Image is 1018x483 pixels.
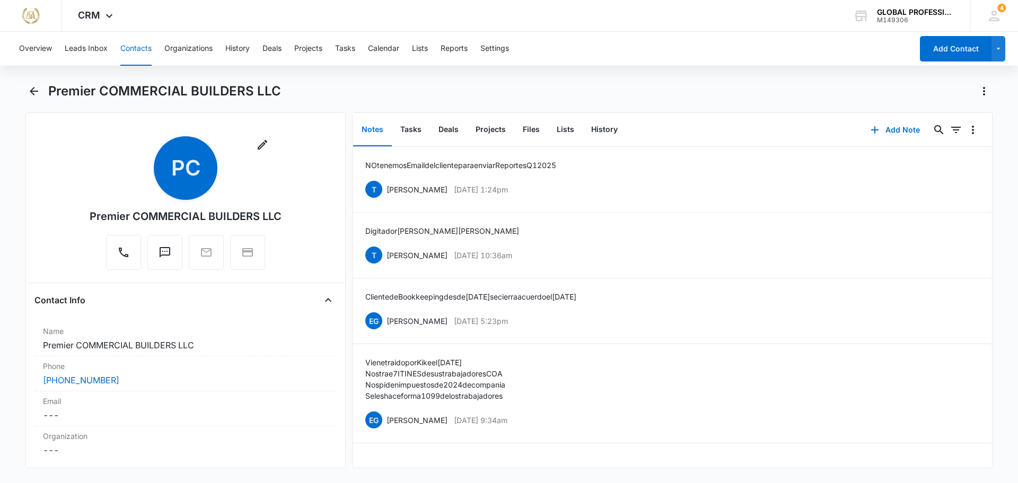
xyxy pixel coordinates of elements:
label: Address [43,465,328,476]
div: notifications count [997,4,1006,12]
button: Lists [548,113,583,146]
label: Name [43,326,328,337]
dd: --- [43,444,328,456]
label: Email [43,396,328,407]
p: Nos piden impuestos de 2024 de compania [365,379,505,390]
button: Settings [480,32,509,66]
p: Nos trae 7 ITINES de sus trabajadores COA [365,368,505,379]
label: Organization [43,431,328,442]
p: [DATE] 9:34am [454,415,507,426]
button: Back [25,83,42,100]
div: NamePremier COMMERCIAL BUILDERS LLC [34,321,337,356]
p: [DATE] 10:36am [454,250,512,261]
button: Close [320,292,337,309]
span: 4 [997,4,1006,12]
button: Call [106,235,141,270]
p: Viene traido por Kike el [DATE] [365,357,505,368]
span: EG [365,312,382,329]
p: Se les hace forma 1099 de los trabajadores [365,390,505,401]
div: Premier COMMERCIAL BUILDERS LLC [90,208,282,224]
button: Add Contact [920,36,991,62]
button: Actions [976,83,993,100]
p: [PERSON_NAME] [387,315,447,327]
span: T [365,181,382,198]
button: Search... [931,121,947,138]
button: Deals [262,32,282,66]
p: Cliente de Bookkeeping desde [DATE] se cierra acuerdo el [DATE] [365,291,576,302]
p: [DATE] 5:23pm [454,315,508,327]
button: Files [514,113,548,146]
div: Phone[PHONE_NUMBER] [34,356,337,391]
span: EG [365,411,382,428]
button: History [225,32,250,66]
label: Phone [43,361,328,372]
p: [PERSON_NAME] [387,250,447,261]
button: Overflow Menu [964,121,981,138]
a: Text [147,251,182,260]
img: Manuel Sierra Does Marketing [21,6,40,25]
button: Calendar [368,32,399,66]
div: Organization--- [34,426,337,461]
div: account name [877,8,954,16]
button: Lists [412,32,428,66]
button: Notes [353,113,392,146]
div: account id [877,16,954,24]
button: Organizations [164,32,213,66]
p: [DATE] 1:24pm [454,184,508,195]
button: Deals [430,113,467,146]
p: Digitador [PERSON_NAME] [PERSON_NAME] [365,225,519,236]
button: Projects [467,113,514,146]
button: Leads Inbox [65,32,108,66]
h4: Contact Info [34,294,85,306]
button: Tasks [335,32,355,66]
h1: Premier COMMERCIAL BUILDERS LLC [48,83,281,99]
button: Contacts [120,32,152,66]
dd: Premier COMMERCIAL BUILDERS LLC [43,339,328,352]
a: [PHONE_NUMBER] [43,374,119,387]
button: Text [147,235,182,270]
p: [PERSON_NAME] [387,415,447,426]
p: [PERSON_NAME] [387,184,447,195]
span: CRM [78,10,100,21]
p: NO tenemos E mail del cliente para enviar Reportes Q1 2025 [365,160,556,171]
button: Overview [19,32,52,66]
button: Tasks [392,113,430,146]
button: Reports [441,32,468,66]
span: T [365,247,382,264]
div: Email--- [34,391,337,426]
dd: --- [43,409,328,421]
a: Call [106,251,141,260]
button: Add Note [860,117,931,143]
button: Filters [947,121,964,138]
span: PC [154,136,217,200]
button: History [583,113,626,146]
button: Projects [294,32,322,66]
